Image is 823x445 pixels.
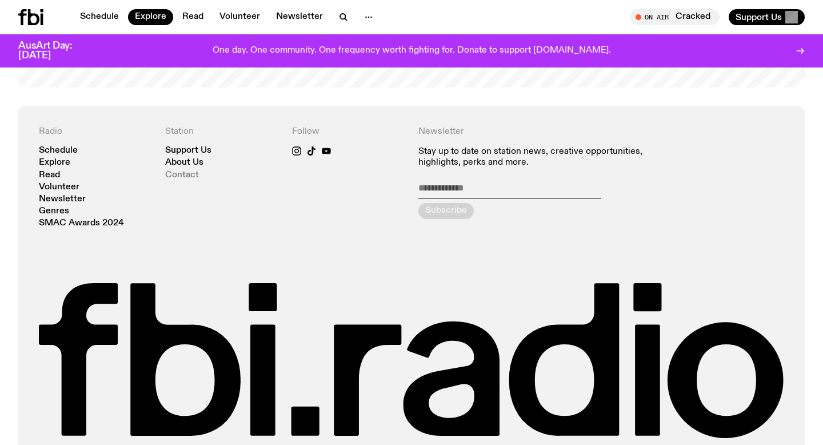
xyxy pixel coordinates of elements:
[269,9,330,25] a: Newsletter
[165,158,203,167] a: About Us
[73,9,126,25] a: Schedule
[175,9,210,25] a: Read
[39,183,79,192] a: Volunteer
[165,146,211,155] a: Support Us
[630,9,720,25] button: On AirCracked
[39,126,151,137] h4: Radio
[128,9,173,25] a: Explore
[39,195,86,204] a: Newsletter
[418,126,658,137] h4: Newsletter
[165,126,278,137] h4: Station
[729,9,805,25] button: Support Us
[165,171,199,180] a: Contact
[418,146,658,168] p: Stay up to date on station news, creative opportunities, highlights, perks and more.
[292,126,405,137] h4: Follow
[39,219,124,228] a: SMAC Awards 2024
[213,46,611,56] p: One day. One community. One frequency worth fighting for. Donate to support [DOMAIN_NAME].
[39,158,70,167] a: Explore
[39,146,78,155] a: Schedule
[39,171,60,180] a: Read
[736,12,782,22] span: Support Us
[213,9,267,25] a: Volunteer
[418,203,474,219] button: Subscribe
[18,41,91,61] h3: AusArt Day: [DATE]
[39,207,69,216] a: Genres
